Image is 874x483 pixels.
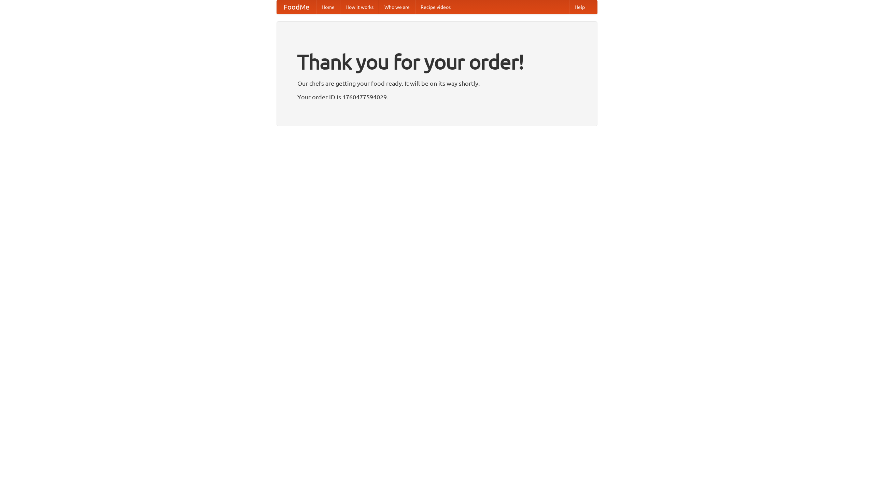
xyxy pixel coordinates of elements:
a: Who we are [379,0,415,14]
a: FoodMe [277,0,316,14]
a: Help [569,0,590,14]
a: Home [316,0,340,14]
p: Our chefs are getting your food ready. It will be on its way shortly. [297,78,577,88]
a: Recipe videos [415,0,456,14]
a: How it works [340,0,379,14]
h1: Thank you for your order! [297,45,577,78]
p: Your order ID is 1760477594029. [297,92,577,102]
